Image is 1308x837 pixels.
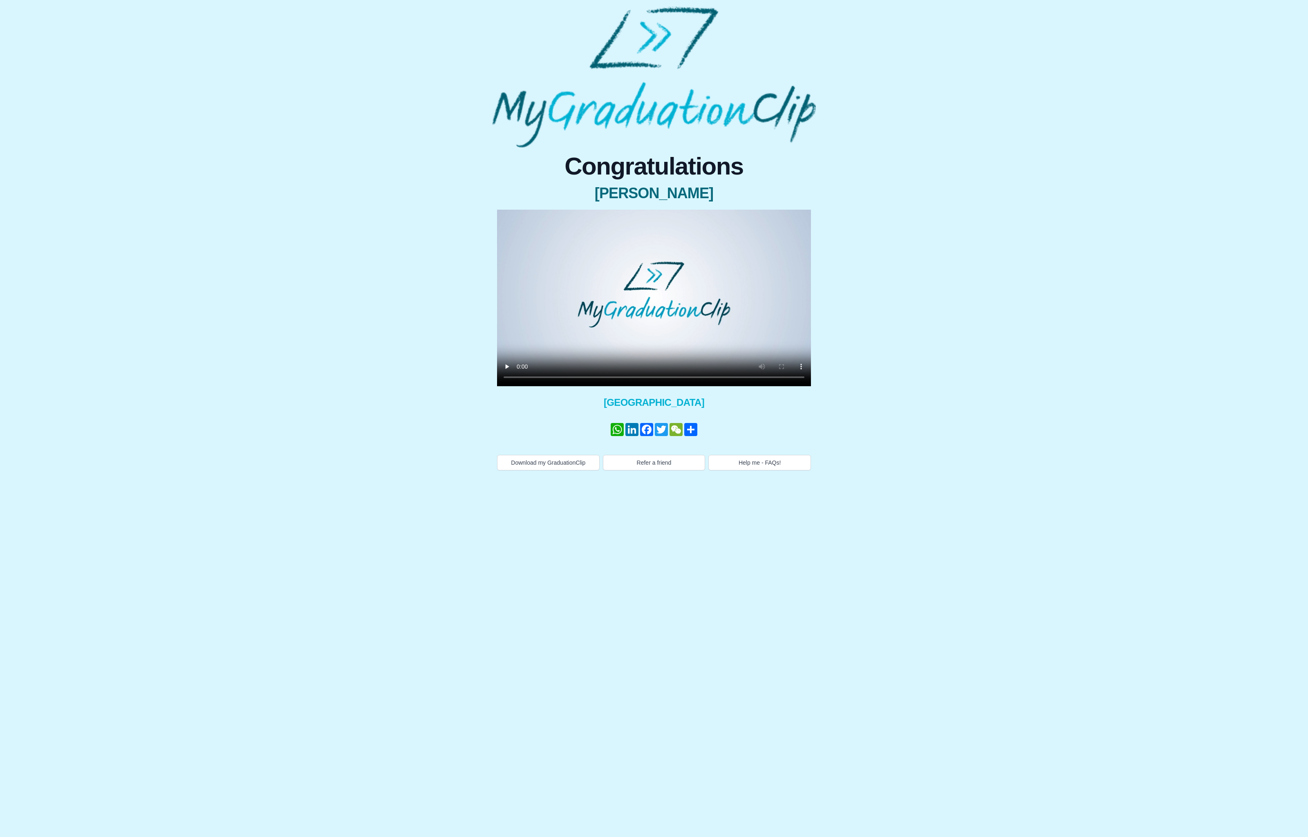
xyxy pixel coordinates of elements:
a: Share [683,423,698,436]
span: Congratulations [497,154,811,179]
a: LinkedIn [625,423,639,436]
button: Help me - FAQs! [708,455,811,470]
img: MyGraduationClip [492,7,816,148]
span: [PERSON_NAME] [497,185,811,201]
a: WhatsApp [610,423,625,436]
a: WeChat [669,423,683,436]
span: [GEOGRAPHIC_DATA] [497,396,811,409]
a: Facebook [639,423,654,436]
button: Download my GraduationClip [497,455,600,470]
button: Refer a friend [603,455,706,470]
a: Twitter [654,423,669,436]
